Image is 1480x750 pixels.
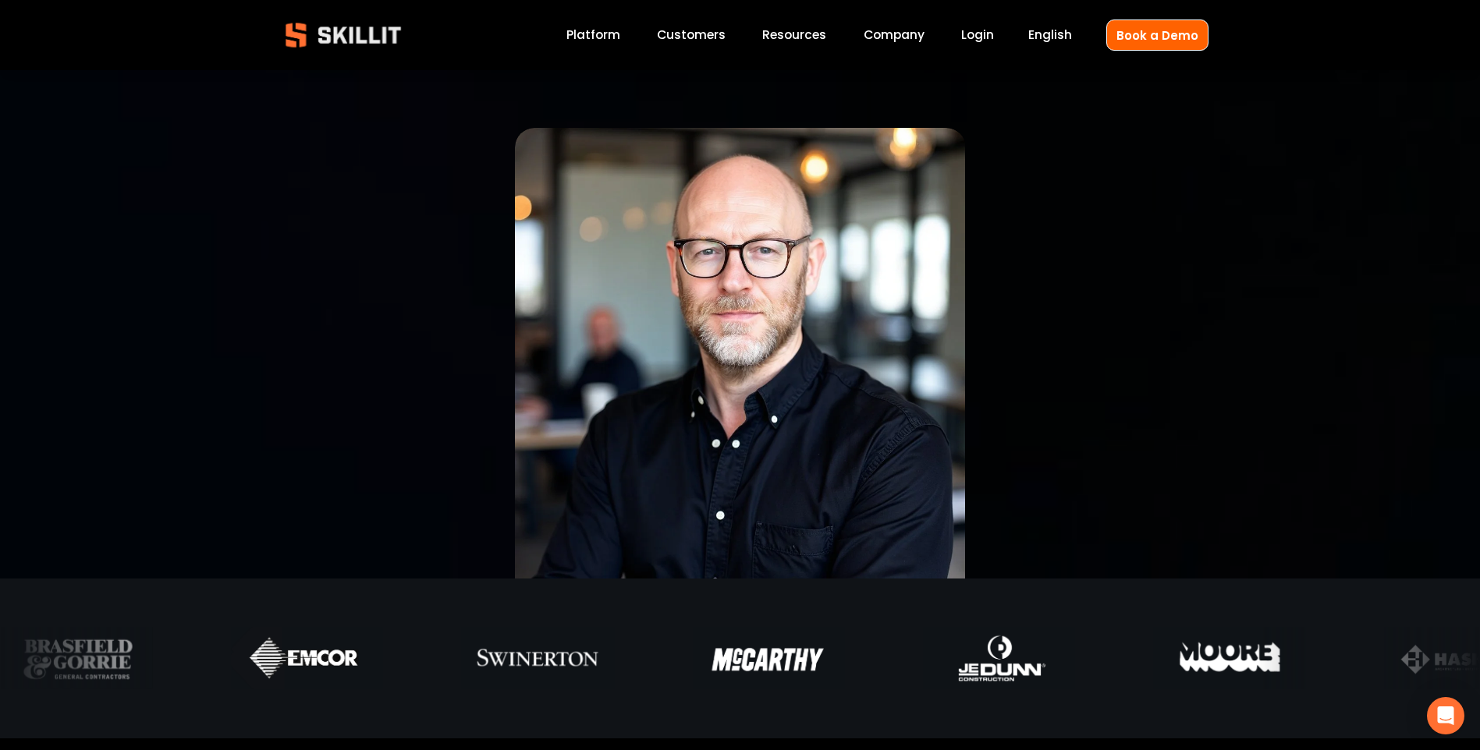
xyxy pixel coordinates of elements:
[272,12,414,58] img: Skillit
[1427,697,1464,734] div: Open Intercom Messenger
[1028,26,1072,44] span: English
[566,25,620,46] a: Platform
[762,26,826,44] span: Resources
[864,25,925,46] a: Company
[1106,19,1208,50] a: Book a Demo
[1028,25,1072,46] div: language picker
[657,25,726,46] a: Customers
[762,25,826,46] a: folder dropdown
[961,25,994,46] a: Login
